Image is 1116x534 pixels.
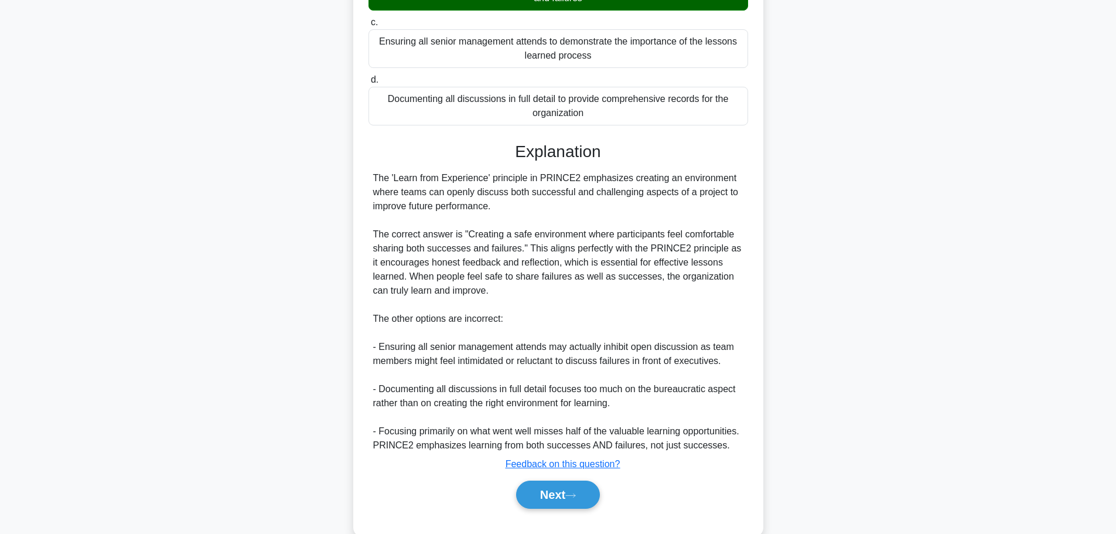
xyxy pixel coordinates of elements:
div: Ensuring all senior management attends to demonstrate the importance of the lessons learned process [368,29,748,68]
span: c. [371,17,378,27]
a: Feedback on this question? [506,459,620,469]
button: Next [516,481,600,509]
span: d. [371,74,378,84]
div: Documenting all discussions in full detail to provide comprehensive records for the organization [368,87,748,125]
h3: Explanation [376,142,741,162]
div: The 'Learn from Experience' principle in PRINCE2 emphasizes creating an environment where teams c... [373,171,743,453]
